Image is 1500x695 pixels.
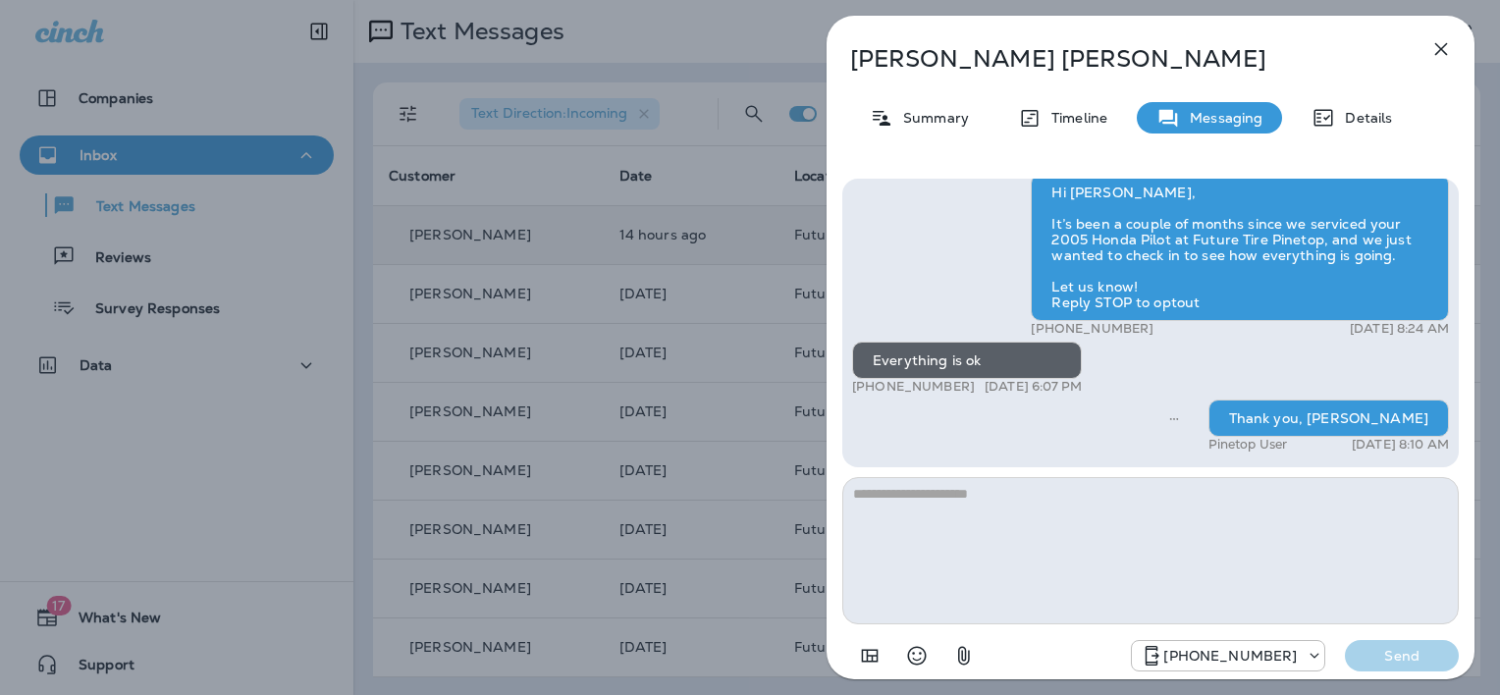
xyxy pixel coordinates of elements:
button: Add in a premade template [850,636,889,675]
p: [DATE] 8:10 AM [1352,437,1449,453]
p: [PHONE_NUMBER] [852,379,975,395]
div: Everything is ok [852,342,1082,379]
p: Pinetop User [1208,437,1288,453]
span: Sent [1169,408,1179,426]
div: Hi [PERSON_NAME], It’s been a couple of months since we serviced your 2005 Honda Pilot at Future ... [1031,174,1449,321]
button: Select an emoji [897,636,937,675]
p: [PERSON_NAME] [PERSON_NAME] [850,45,1386,73]
p: Summary [893,110,969,126]
p: Messaging [1180,110,1262,126]
div: +1 (928) 232-1970 [1132,644,1324,668]
div: Thank you, [PERSON_NAME] [1208,400,1449,437]
p: [PHONE_NUMBER] [1163,648,1297,664]
p: [PHONE_NUMBER] [1031,321,1153,337]
p: [DATE] 6:07 PM [985,379,1082,395]
p: [DATE] 8:24 AM [1350,321,1449,337]
p: Details [1335,110,1392,126]
p: Timeline [1042,110,1107,126]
